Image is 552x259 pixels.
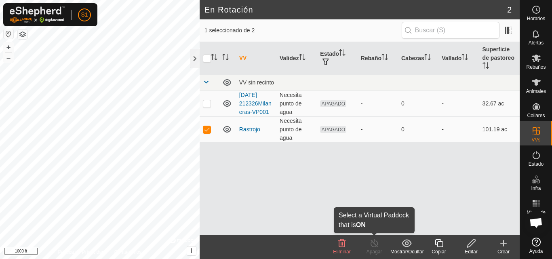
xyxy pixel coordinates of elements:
[276,91,317,116] td: Necesita punto de agua
[239,92,272,115] a: [DATE] 212326Milaneras-VP001
[358,248,390,255] div: Apagar
[479,116,520,142] td: 101.19 ac
[423,248,455,255] div: Copiar
[4,29,13,39] button: Restablecer Mapa
[236,42,276,75] th: VV
[381,55,388,61] p-sorticon: Activar para ordenar
[424,55,431,61] p-sorticon: Activar para ordenar
[529,249,543,254] span: Ayuda
[81,11,88,19] span: S1
[482,63,489,70] p-sorticon: Activar para ordenar
[204,5,507,15] h2: En Rotación
[438,91,479,116] td: -
[4,42,13,52] button: +
[191,247,192,254] span: i
[487,248,520,255] div: Crear
[333,249,350,255] span: Eliminar
[398,116,438,142] td: 0
[526,65,546,69] span: Rebaños
[402,22,499,39] input: Buscar (S)
[520,234,552,257] a: Ayuda
[531,186,541,191] span: Infra
[438,42,479,75] th: Vallado
[361,125,395,134] div: -
[320,100,346,107] span: APAGADO
[276,42,317,75] th: Validez
[317,42,357,75] th: Estado
[58,248,104,256] a: Política de Privacidad
[187,246,196,255] button: i
[10,6,65,23] img: Logo Gallagher
[211,55,217,61] p-sorticon: Activar para ordenar
[529,162,544,166] span: Estado
[524,211,548,235] div: Chat abierto
[114,248,141,256] a: Contáctenos
[390,248,423,255] div: Mostrar/Ocultar
[529,40,544,45] span: Alertas
[438,116,479,142] td: -
[276,116,317,142] td: Necesita punto de agua
[398,91,438,116] td: 0
[527,113,545,118] span: Collares
[455,248,487,255] div: Editar
[507,4,512,16] span: 2
[239,79,516,86] div: VV sin recinto
[204,26,402,35] span: 1 seleccionado de 2
[299,55,305,61] p-sorticon: Activar para ordenar
[339,51,346,57] p-sorticon: Activar para ordenar
[479,91,520,116] td: 32.67 ac
[527,16,545,21] span: Horarios
[18,29,27,39] button: Capas del Mapa
[531,137,540,142] span: VVs
[479,42,520,75] th: Superficie de pastoreo
[461,55,468,61] p-sorticon: Activar para ordenar
[398,42,438,75] th: Cabezas
[522,210,550,220] span: Mapa de Calor
[320,126,346,133] span: APAGADO
[361,99,395,108] div: -
[4,53,13,63] button: –
[358,42,398,75] th: Rebaño
[239,126,260,133] a: Rastrojo
[526,89,546,94] span: Animales
[222,55,229,61] p-sorticon: Activar para ordenar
